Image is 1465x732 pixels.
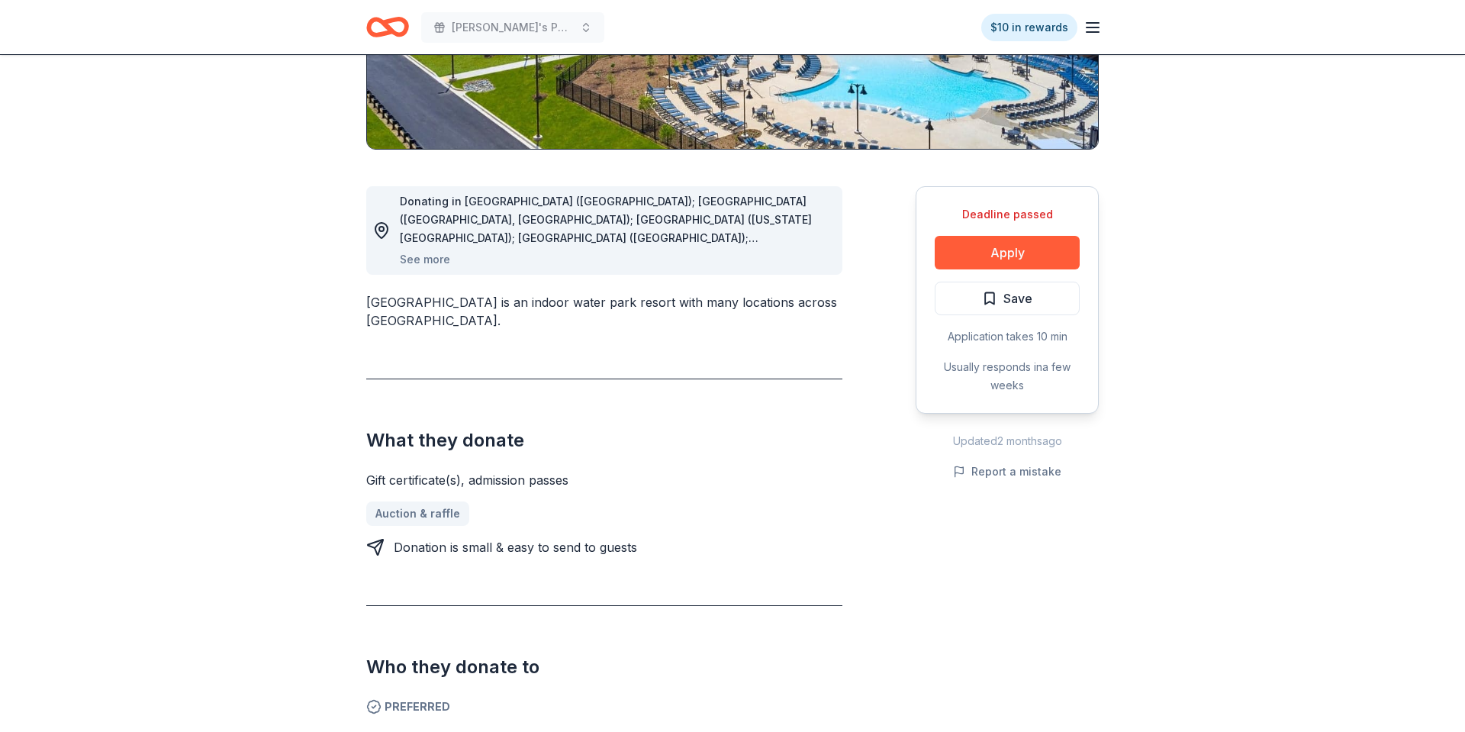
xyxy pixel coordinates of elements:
[366,471,842,489] div: Gift certificate(s), admission passes
[953,463,1061,481] button: Report a mistake
[935,358,1080,395] div: Usually responds in a few weeks
[916,432,1099,450] div: Updated 2 months ago
[452,18,574,37] span: [PERSON_NAME]'s Petals for Hope Annual Event
[421,12,604,43] button: [PERSON_NAME]'s Petals for Hope Annual Event
[935,327,1080,346] div: Application takes 10 min
[400,250,450,269] button: See more
[981,14,1077,41] a: $10 in rewards
[366,655,842,679] h2: Who they donate to
[366,501,469,526] a: Auction & raffle
[366,293,842,330] div: [GEOGRAPHIC_DATA] is an indoor water park resort with many locations across [GEOGRAPHIC_DATA].
[400,195,812,409] span: Donating in [GEOGRAPHIC_DATA] ([GEOGRAPHIC_DATA]); [GEOGRAPHIC_DATA] ([GEOGRAPHIC_DATA], [GEOGRAP...
[366,698,842,716] span: Preferred
[1003,289,1032,308] span: Save
[935,236,1080,269] button: Apply
[366,9,409,45] a: Home
[366,428,842,453] h2: What they donate
[394,538,637,556] div: Donation is small & easy to send to guests
[935,205,1080,224] div: Deadline passed
[935,282,1080,315] button: Save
